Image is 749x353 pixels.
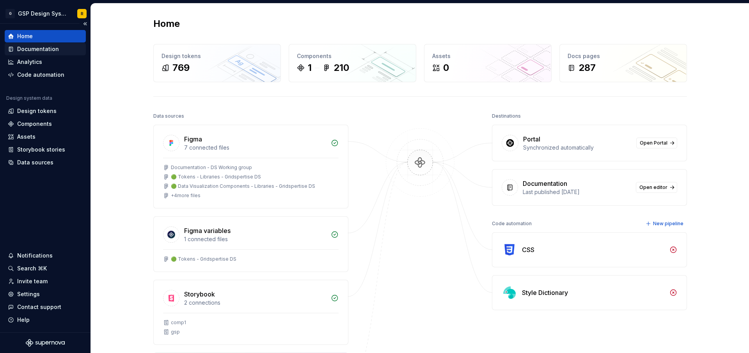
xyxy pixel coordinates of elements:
a: Storybook2 connectionscomp1gsp [153,280,348,345]
div: Destinations [492,111,521,122]
a: Data sources [5,156,86,169]
a: Design tokens769 [153,44,281,82]
a: Docs pages287 [559,44,687,82]
a: Invite team [5,275,86,288]
a: Code automation [5,69,86,81]
div: Settings [17,290,40,298]
button: Contact support [5,301,86,313]
a: Components1210 [289,44,416,82]
a: Assets [5,131,86,143]
div: Data sources [153,111,184,122]
a: Figma7 connected filesDocumentation - DS Working group🟢 Tokens - Libraries - Gridspertise DS🟢 Dat... [153,125,348,208]
div: gsp [171,329,180,335]
div: Storybook [184,289,215,299]
div: Docs pages [568,52,679,60]
div: Documentation - DS Working group [171,164,252,171]
button: Notifications [5,249,86,262]
div: 2 connections [184,299,326,307]
div: G [5,9,15,18]
div: Search ⌘K [17,265,47,272]
div: Design tokens [162,52,273,60]
div: R [81,11,83,17]
a: Analytics [5,56,86,68]
div: Assets [432,52,543,60]
a: Home [5,30,86,42]
button: Collapse sidebar [80,18,91,29]
a: Open Portal [636,138,677,148]
div: 769 [172,62,190,74]
button: Search ⌘K [5,262,86,275]
div: Invite team [17,277,48,285]
button: GGSP Design SystemR [2,5,89,22]
a: Open editor [636,182,677,193]
div: Design system data [6,95,52,101]
span: Open editor [639,184,667,191]
a: Settings [5,288,86,300]
a: Storybook stories [5,143,86,156]
svg: Supernova Logo [26,339,65,347]
div: 210 [334,62,349,74]
div: Portal [523,134,540,144]
div: CSS [522,245,534,254]
div: GSP Design System [18,10,68,18]
div: Code automation [492,218,532,229]
button: New pipeline [643,218,687,229]
span: New pipeline [653,221,683,227]
div: Synchronized automatically [523,144,632,152]
div: Design tokens [17,107,57,115]
div: 🟢 Tokens - Gridspertise DS [171,256,236,262]
div: Assets [17,133,35,141]
div: Analytics [17,58,42,66]
div: 1 connected files [184,235,326,243]
div: Figma variables [184,226,231,235]
div: comp1 [171,319,186,326]
div: 0 [443,62,449,74]
div: Home [17,32,33,40]
a: Design tokens [5,105,86,117]
h2: Home [153,18,180,30]
span: Open Portal [640,140,667,146]
div: Notifications [17,252,53,259]
div: Components [17,120,52,128]
a: Figma variables1 connected files🟢 Tokens - Gridspertise DS [153,216,348,272]
div: + 4 more files [171,192,201,199]
div: Figma [184,134,202,144]
div: 7 connected files [184,144,326,152]
div: 🟢 Data Visualization Components - Libraries - Gridspertise DS [171,183,315,189]
div: 287 [579,62,596,74]
a: Documentation [5,43,86,55]
a: Components [5,118,86,130]
div: Documentation [523,179,567,188]
button: Help [5,314,86,326]
div: 🟢 Tokens - Libraries - Gridspertise DS [171,174,261,180]
div: 1 [308,62,312,74]
div: Documentation [17,45,59,53]
div: Data sources [17,159,53,166]
a: Assets0 [424,44,552,82]
div: Components [297,52,408,60]
div: Code automation [17,71,64,79]
div: Last published [DATE] [523,188,631,196]
div: Storybook stories [17,146,65,154]
div: Help [17,316,30,324]
div: Contact support [17,303,61,311]
div: Style Dictionary [522,288,568,297]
